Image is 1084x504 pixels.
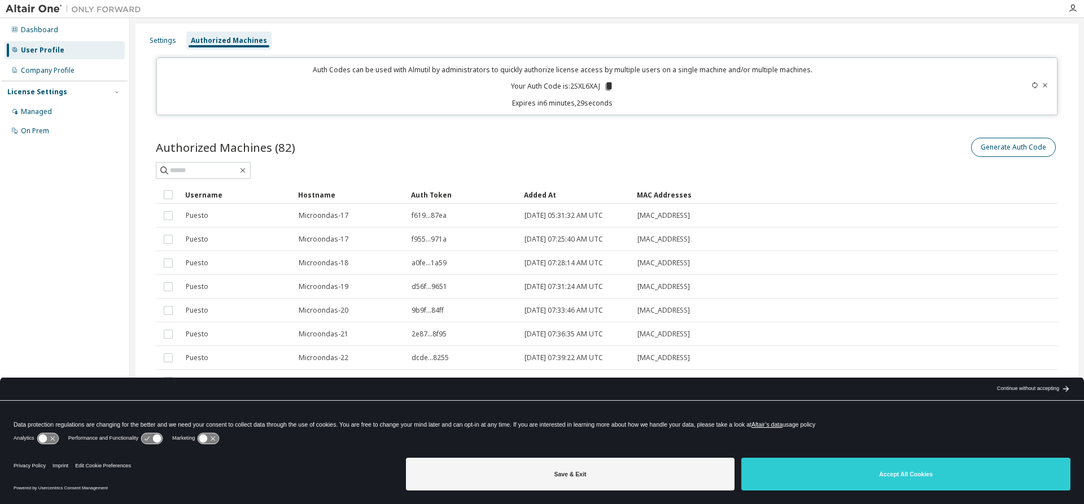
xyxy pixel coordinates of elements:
[164,98,962,108] p: Expires in 6 minutes, 29 seconds
[411,186,515,204] div: Auth Token
[524,211,603,220] span: [DATE] 05:31:32 AM UTC
[185,186,289,204] div: Username
[412,235,447,244] span: f955...971a
[299,211,348,220] span: Microondas-17
[299,353,348,362] span: Microondas-22
[186,258,208,268] span: Puesto
[511,81,614,91] p: Your Auth Code is: 2SXL6XAJ
[412,282,447,291] span: d56f...9651
[637,235,690,244] span: [MAC_ADDRESS]
[299,235,348,244] span: Microondas-17
[524,330,603,339] span: [DATE] 07:36:35 AM UTC
[412,258,447,268] span: a0fe...1a59
[524,235,603,244] span: [DATE] 07:25:40 AM UTC
[186,330,208,339] span: Puesto
[524,306,603,315] span: [DATE] 07:33:46 AM UTC
[299,282,348,291] span: Microondas-19
[191,36,267,45] div: Authorized Machines
[524,353,603,362] span: [DATE] 07:39:22 AM UTC
[186,353,208,362] span: Puesto
[637,282,690,291] span: [MAC_ADDRESS]
[156,139,295,155] span: Authorized Machines (82)
[412,353,449,362] span: dcde...8255
[971,138,1056,157] button: Generate Auth Code
[637,211,690,220] span: [MAC_ADDRESS]
[637,186,934,204] div: MAC Addresses
[21,25,58,34] div: Dashboard
[21,46,64,55] div: User Profile
[186,211,208,220] span: Puesto
[21,66,75,75] div: Company Profile
[299,306,348,315] span: Microondas-20
[298,186,402,204] div: Hostname
[7,87,67,97] div: License Settings
[637,258,690,268] span: [MAC_ADDRESS]
[21,107,52,116] div: Managed
[412,306,444,315] span: 9b9f...84ff
[637,306,690,315] span: [MAC_ADDRESS]
[150,36,176,45] div: Settings
[299,258,348,268] span: Microondas-18
[412,211,447,220] span: f619...87ea
[524,282,603,291] span: [DATE] 07:31:24 AM UTC
[524,186,628,204] div: Added At
[6,3,147,15] img: Altair One
[299,330,348,339] span: Microondas-21
[186,282,208,291] span: Puesto
[186,306,208,315] span: Puesto
[524,258,603,268] span: [DATE] 07:28:14 AM UTC
[21,126,49,135] div: On Prem
[412,330,447,339] span: 2e87...8f95
[637,353,690,362] span: [MAC_ADDRESS]
[637,330,690,339] span: [MAC_ADDRESS]
[164,65,962,74] p: Auth Codes can be used with Almutil by administrators to quickly authorize license access by mult...
[186,235,208,244] span: Puesto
